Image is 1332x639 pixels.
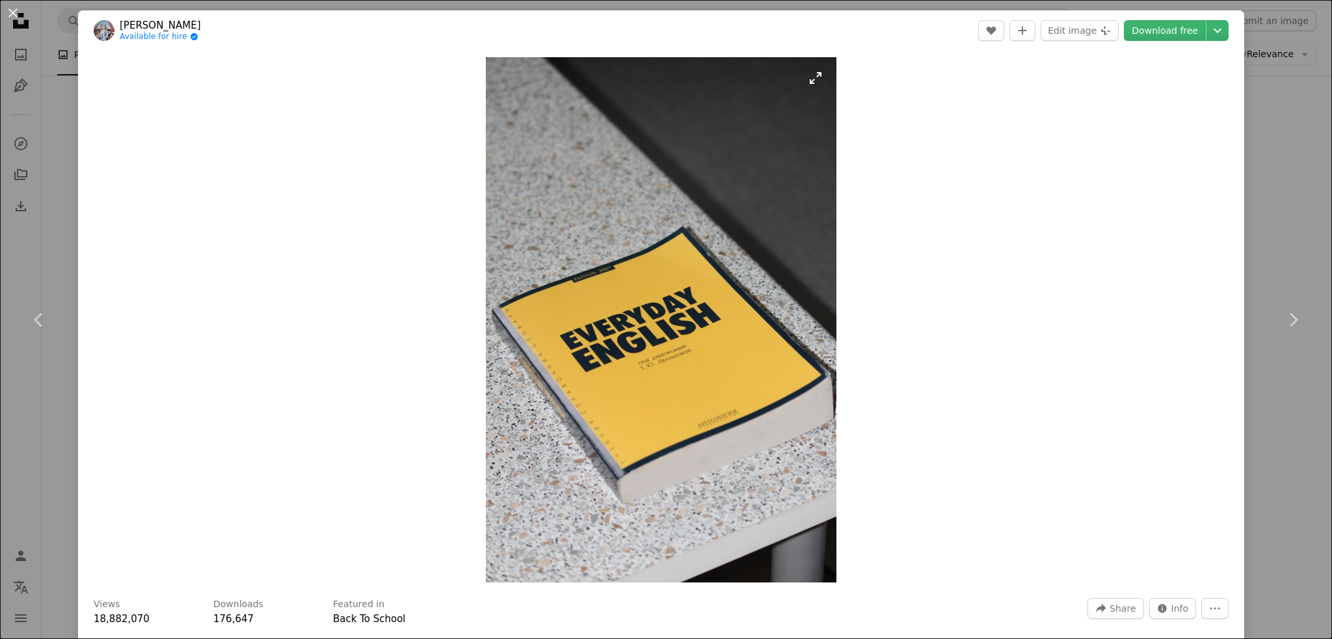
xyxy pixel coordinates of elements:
button: Zoom in on this image [486,57,836,582]
button: Edit image [1041,20,1119,41]
a: Download free [1124,20,1206,41]
span: 176,647 [213,613,254,625]
h3: Downloads [213,598,263,611]
span: Info [1171,599,1189,618]
span: Share [1110,599,1136,618]
button: Share this image [1087,598,1143,619]
button: Stats about this image [1149,598,1197,619]
a: Available for hire [120,32,201,42]
img: Everyday English book [486,57,836,582]
img: Go to Ivan Shilov's profile [94,20,114,41]
button: More Actions [1201,598,1229,619]
button: Like [978,20,1004,41]
h3: Views [94,598,120,611]
a: [PERSON_NAME] [120,19,201,32]
span: 18,882,070 [94,613,150,625]
button: Choose download size [1206,20,1229,41]
a: Back To School [333,613,406,625]
h3: Featured in [333,598,384,611]
a: Next [1254,257,1332,382]
button: Add to Collection [1009,20,1035,41]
